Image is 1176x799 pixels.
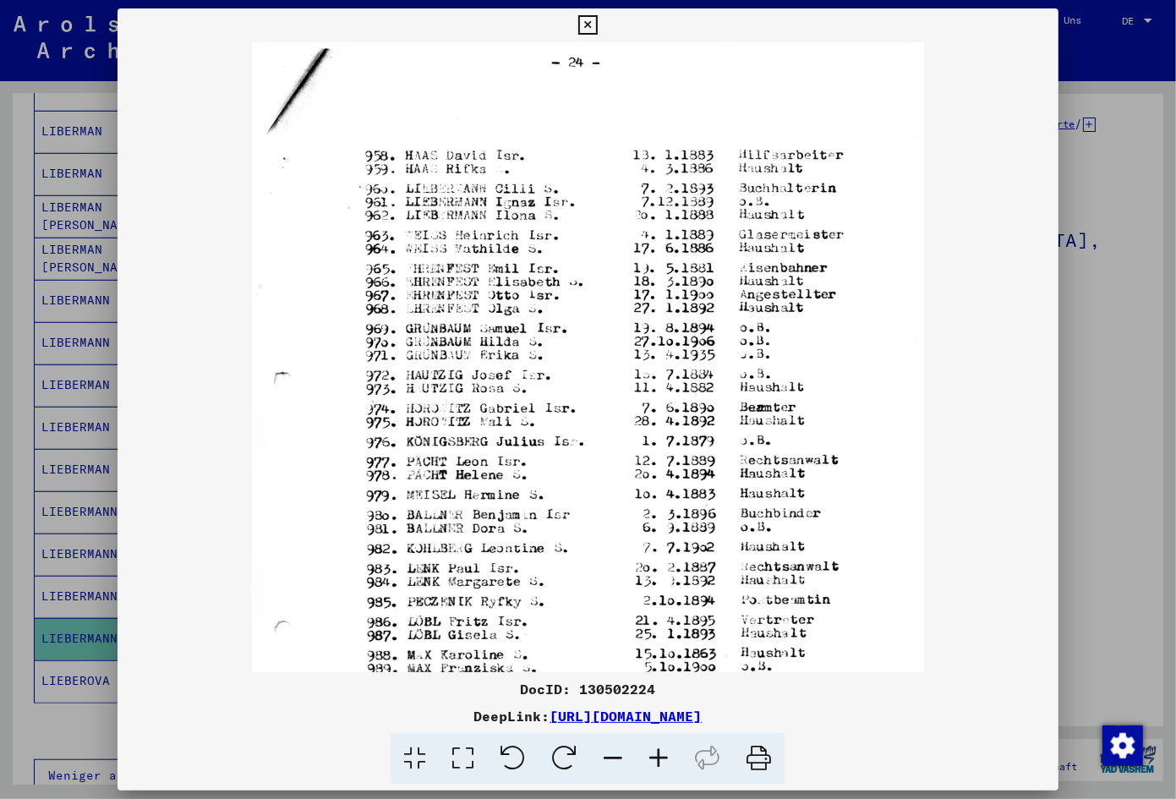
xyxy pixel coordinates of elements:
[118,706,1058,726] div: DeepLink:
[550,708,702,725] a: [URL][DOMAIN_NAME]
[1102,725,1143,766] img: Zustimmung ändern
[118,679,1058,699] div: DocID: 130502224
[1102,725,1142,765] div: Zustimmung ändern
